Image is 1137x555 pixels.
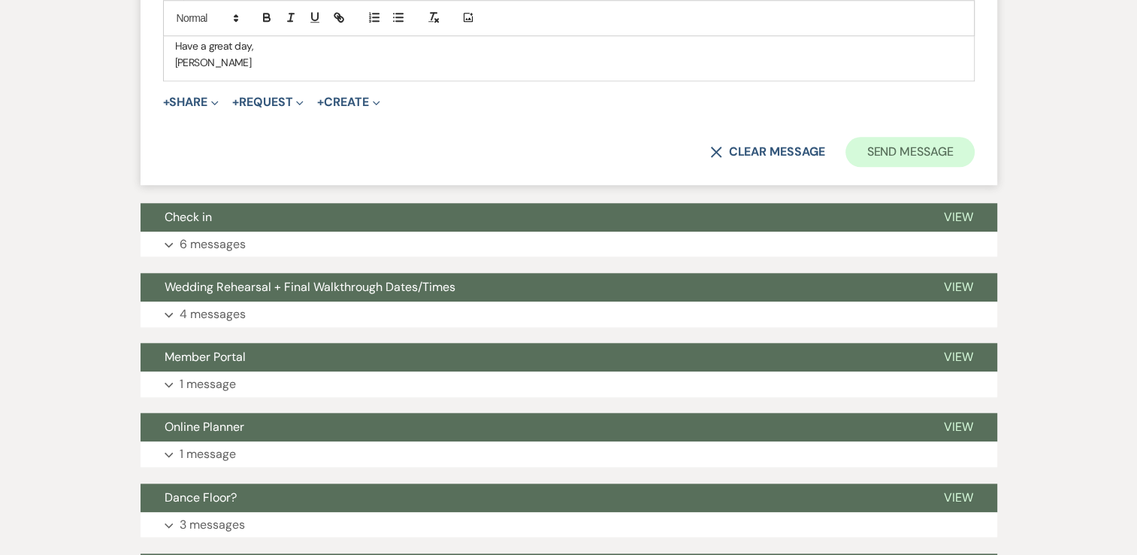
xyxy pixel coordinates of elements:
[920,413,997,441] button: View
[141,484,920,512] button: Dance Floor?
[944,349,973,365] span: View
[141,372,997,397] button: 1 message
[141,512,997,538] button: 3 messages
[317,96,380,108] button: Create
[920,484,997,512] button: View
[175,54,963,71] p: [PERSON_NAME]
[232,96,239,108] span: +
[920,203,997,232] button: View
[165,209,212,225] span: Check in
[141,343,920,372] button: Member Portal
[944,490,973,505] span: View
[141,232,997,257] button: 6 messages
[944,419,973,435] span: View
[920,343,997,372] button: View
[163,96,170,108] span: +
[141,413,920,441] button: Online Planner
[165,349,246,365] span: Member Portal
[165,419,244,435] span: Online Planner
[317,96,324,108] span: +
[180,375,236,394] p: 1 message
[175,38,963,54] p: Have a great day,
[141,302,997,327] button: 4 messages
[141,203,920,232] button: Check in
[163,96,219,108] button: Share
[180,235,246,254] p: 6 messages
[944,209,973,225] span: View
[141,441,997,467] button: 1 message
[845,137,974,167] button: Send Message
[710,146,824,158] button: Clear message
[180,515,245,535] p: 3 messages
[141,273,920,302] button: Wedding Rehearsal + Final Walkthrough Dates/Times
[165,279,455,295] span: Wedding Rehearsal + Final Walkthrough Dates/Times
[232,96,304,108] button: Request
[944,279,973,295] span: View
[920,273,997,302] button: View
[180,305,246,324] p: 4 messages
[180,444,236,464] p: 1 message
[165,490,237,505] span: Dance Floor?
